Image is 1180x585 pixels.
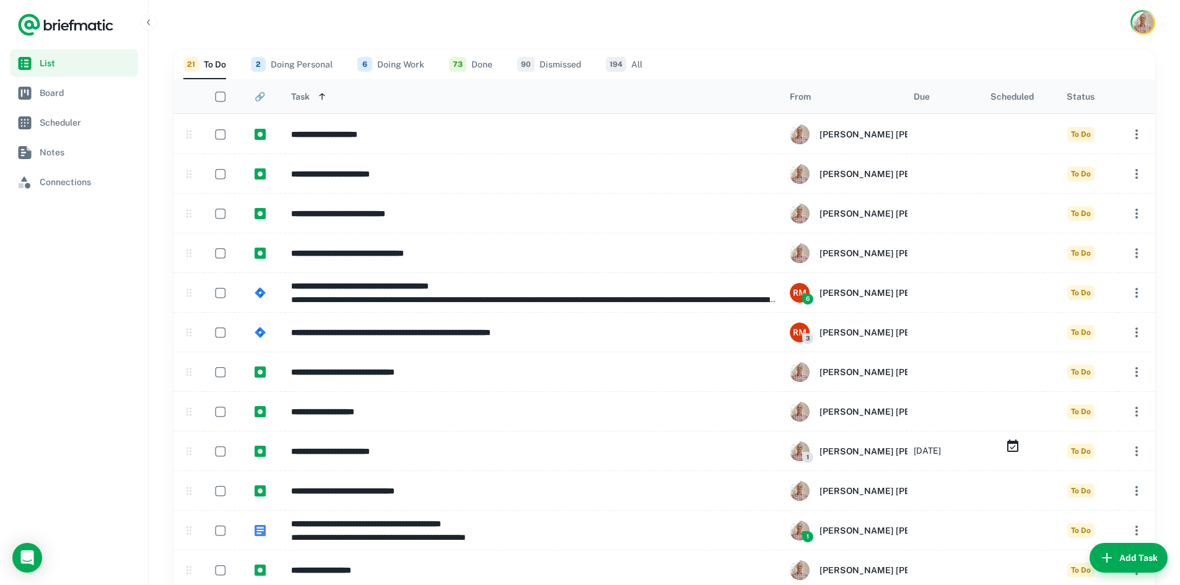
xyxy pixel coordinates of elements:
[790,560,970,580] div: Rob Mark
[1067,246,1095,261] span: To Do
[790,92,811,102] div: From
[790,481,810,501] img: ACg8ocII3zF4iMpEex91Y71VwmVKSZx7lzhJoOl4DqcHx8GPLGwJlsU=s96-c
[802,531,813,542] span: 1
[255,92,265,102] div: 🔗
[40,116,133,129] span: Scheduler
[790,441,810,461] img: ACg8ocII3zF4iMpEex91Y71VwmVKSZx7lzhJoOl4DqcHx8GPLGwJlsU=s96-c
[1067,523,1095,538] span: To Do
[357,50,424,79] button: Doing Work
[802,333,813,344] span: 3
[255,327,266,338] img: https://app.briefmatic.com/assets/integrations/jira.png
[790,204,970,223] div: Rob Mark
[790,362,810,382] img: ACg8ocII3zF4iMpEex91Y71VwmVKSZx7lzhJoOl4DqcHx8GPLGwJlsU=s96-c
[790,402,970,422] div: Rob Mark
[819,326,970,339] h6: [PERSON_NAME] [PERSON_NAME]
[606,50,642,79] button: All
[819,563,970,577] h6: [PERSON_NAME] [PERSON_NAME]
[1067,206,1095,221] span: To Do
[255,208,266,219] img: https://app.briefmatic.com/assets/integrations/manual.png
[819,524,970,537] h6: [PERSON_NAME] [PERSON_NAME]
[819,484,970,498] h6: [PERSON_NAME] [PERSON_NAME]
[819,405,970,418] h6: [PERSON_NAME] [PERSON_NAME]
[1130,10,1155,35] button: Account button
[316,90,328,103] button: Sort
[1067,285,1095,300] span: To Do
[1067,325,1095,340] span: To Do
[251,57,266,72] span: 2
[819,246,970,260] h6: [PERSON_NAME] [PERSON_NAME]
[819,365,970,379] h6: [PERSON_NAME] [PERSON_NAME]
[790,362,970,382] div: Rob Mark
[10,50,138,77] a: List
[790,243,970,263] div: Rob Mark
[790,323,810,342] img: 570269a9b79690e5c757423d8afb8f8a
[1067,365,1095,379] span: To Do
[790,402,810,422] img: ACg8ocII3zF4iMpEex91Y71VwmVKSZx7lzhJoOl4DqcHx8GPLGwJlsU=s96-c
[1067,127,1095,142] span: To Do
[251,50,333,79] button: Doing Personal
[790,521,970,540] div: Rob Mark
[790,243,810,263] img: ACg8ocII3zF4iMpEex91Y71VwmVKSZx7lzhJoOl4DqcHx8GPLGwJlsU=s96-c
[255,129,266,140] img: https://app.briefmatic.com/assets/integrations/manual.png
[914,92,930,102] div: Due
[255,287,266,298] img: https://app.briefmatic.com/assets/integrations/jira.png
[10,79,138,106] a: Board
[606,57,626,72] span: 194
[819,207,970,220] h6: [PERSON_NAME] [PERSON_NAME]
[517,50,581,79] button: Dismissed
[1067,92,1095,102] div: Status
[1067,444,1095,459] span: To Do
[790,204,810,223] img: ACg8ocII3zF4iMpEex91Y71VwmVKSZx7lzhJoOl4DqcHx8GPLGwJlsU=s96-c
[790,323,970,342] div: Robert Mark
[819,444,970,458] h6: [PERSON_NAME] [PERSON_NAME]
[40,175,133,189] span: Connections
[40,145,133,159] span: Notes
[357,57,372,72] span: 6
[790,164,970,184] div: Rob Mark
[802,293,813,305] span: 6
[1005,439,1020,454] svg: Thursday, 22 Feb ⋅ 3:30–4:30pm
[790,283,810,303] img: 570269a9b79690e5c757423d8afb8f8a
[449,57,466,72] span: 73
[10,139,138,166] a: Notes
[790,283,970,303] div: Robert Mark
[990,92,1034,102] div: Scheduled
[255,565,266,576] img: https://app.briefmatic.com/assets/integrations/manual.png
[790,441,970,461] div: Rob Mark
[255,248,266,259] img: https://app.briefmatic.com/assets/integrations/manual.png
[1067,167,1095,181] span: To Do
[255,446,266,457] img: https://app.briefmatic.com/assets/integrations/manual.png
[790,124,970,144] div: Rob Mark
[255,366,266,378] img: https://app.briefmatic.com/assets/integrations/manual.png
[819,128,970,141] h6: [PERSON_NAME] [PERSON_NAME]
[40,86,133,100] span: Board
[1067,404,1095,419] span: To Do
[449,50,492,79] button: Done
[255,406,266,417] img: https://app.briefmatic.com/assets/integrations/manual.png
[1067,483,1095,498] span: To Do
[790,481,970,501] div: Rob Mark
[1067,563,1095,578] span: To Do
[517,57,535,72] span: 90
[255,485,266,496] img: https://app.briefmatic.com/assets/integrations/manual.png
[790,164,810,184] img: ACg8ocII3zF4iMpEex91Y71VwmVKSZx7lzhJoOl4DqcHx8GPLGwJlsU=s96-c
[1090,543,1168,573] button: Add Task
[291,92,310,102] div: Task
[17,12,114,37] a: Logo
[183,50,226,79] button: To Do
[10,109,138,136] a: Scheduler
[255,525,266,536] img: https://app.briefmatic.com/assets/tasktypes/vnd.google-apps.document.png
[802,452,813,463] span: 1
[790,560,810,580] img: ACg8ocII3zF4iMpEex91Y71VwmVKSZx7lzhJoOl4DqcHx8GPLGwJlsU=s96-c
[790,521,810,540] img: ACg8ocLz3tqLdXIbBo_qzp3bZJTxGbU9EkALxfcqhb_1N6_cB8iLAgY=s50-c-k-no
[255,168,266,180] img: https://app.briefmatic.com/assets/integrations/manual.png
[819,286,970,300] h6: [PERSON_NAME] [PERSON_NAME]
[1132,12,1153,33] img: Rob Mark
[183,57,199,72] span: 21
[10,168,138,196] a: Connections
[790,124,810,144] img: ACg8ocII3zF4iMpEex91Y71VwmVKSZx7lzhJoOl4DqcHx8GPLGwJlsU=s96-c
[914,431,941,470] div: [DATE]
[40,56,133,70] span: List
[819,167,970,181] h6: [PERSON_NAME] [PERSON_NAME]
[12,543,42,573] div: Load Chat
